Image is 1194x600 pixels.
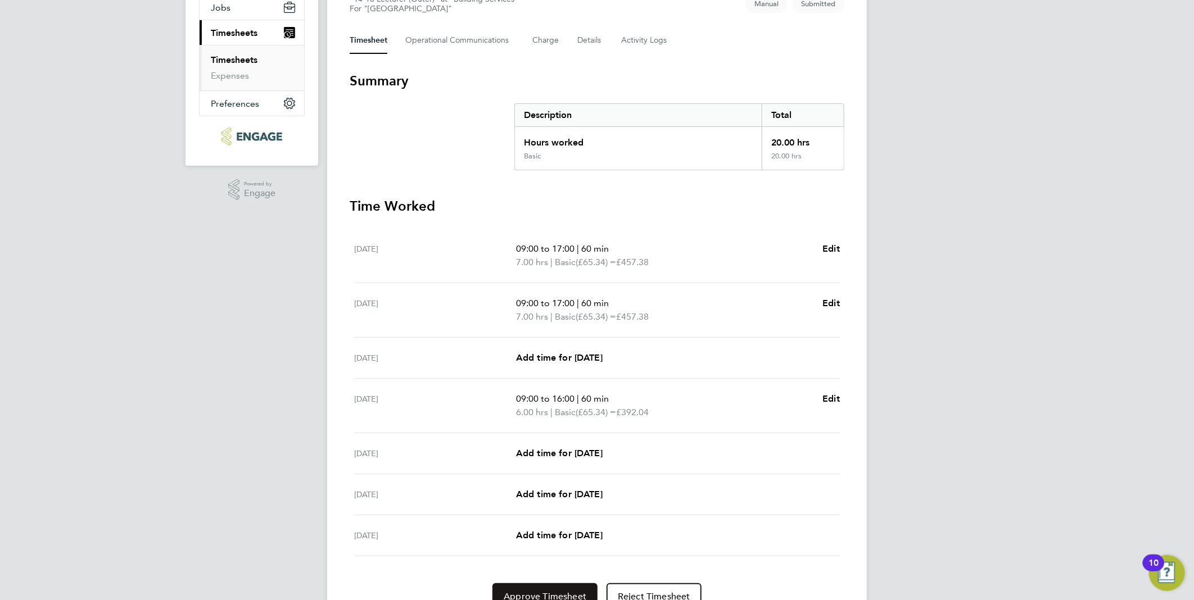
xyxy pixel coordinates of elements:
[516,489,603,499] span: Add time for [DATE]
[1149,555,1185,591] button: Open Resource Center, 10 new notifications
[621,27,668,54] button: Activity Logs
[354,242,516,269] div: [DATE]
[354,392,516,419] div: [DATE]
[228,179,276,201] a: Powered byEngage
[516,311,548,322] span: 7.00 hrs
[244,189,275,198] span: Engage
[532,27,559,54] button: Charge
[555,406,576,419] span: Basic
[515,104,762,126] div: Description
[822,243,840,254] span: Edit
[354,351,516,365] div: [DATE]
[516,530,603,540] span: Add time for [DATE]
[550,257,553,267] span: |
[211,98,259,109] span: Preferences
[581,243,609,254] span: 60 min
[616,407,649,417] span: £392.04
[581,298,609,308] span: 60 min
[516,393,575,404] span: 09:00 to 16:00
[350,4,518,13] div: For "[GEOGRAPHIC_DATA]"
[822,297,840,310] a: Edit
[200,20,304,45] button: Timesheets
[354,488,516,501] div: [DATE]
[516,351,603,365] a: Add time for [DATE]
[577,298,579,308] span: |
[762,104,844,126] div: Total
[581,393,609,404] span: 60 min
[516,488,603,501] a: Add time for [DATE]
[616,257,649,267] span: £457.38
[350,197,844,215] h3: Time Worked
[516,352,603,363] span: Add time for [DATE]
[211,28,257,38] span: Timesheets
[822,392,840,406] a: Edit
[199,128,305,146] a: Go to home page
[516,447,603,460] a: Add time for [DATE]
[516,448,603,458] span: Add time for [DATE]
[211,70,249,81] a: Expenses
[576,311,616,322] span: (£65.34) =
[354,297,516,324] div: [DATE]
[244,179,275,189] span: Powered by
[555,310,576,324] span: Basic
[350,72,844,90] h3: Summary
[822,298,840,308] span: Edit
[515,127,762,152] div: Hours worked
[350,27,387,54] button: Timesheet
[200,45,304,90] div: Timesheets
[354,447,516,460] div: [DATE]
[576,407,616,417] span: (£65.34) =
[200,91,304,116] button: Preferences
[221,128,282,146] img: ncclondon-logo-retina.png
[550,407,553,417] span: |
[577,393,579,404] span: |
[822,242,840,256] a: Edit
[405,27,514,54] button: Operational Communications
[577,243,579,254] span: |
[354,529,516,542] div: [DATE]
[822,393,840,404] span: Edit
[550,311,553,322] span: |
[616,311,649,322] span: £457.38
[577,27,603,54] button: Details
[211,2,230,13] span: Jobs
[524,152,541,161] div: Basic
[211,54,257,65] a: Timesheets
[516,298,575,308] span: 09:00 to 17:00
[516,407,548,417] span: 6.00 hrs
[514,103,844,170] div: Summary
[762,127,844,152] div: 20.00 hrs
[1148,563,1159,578] div: 10
[516,243,575,254] span: 09:00 to 17:00
[516,529,603,542] a: Add time for [DATE]
[762,152,844,170] div: 20.00 hrs
[516,257,548,267] span: 7.00 hrs
[555,256,576,269] span: Basic
[576,257,616,267] span: (£65.34) =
